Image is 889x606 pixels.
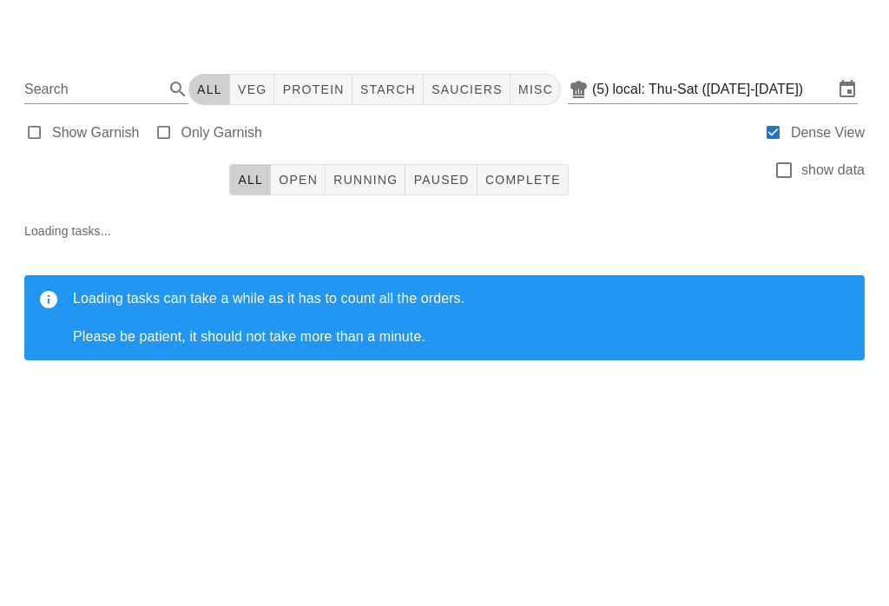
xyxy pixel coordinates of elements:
[274,75,352,106] button: protein
[484,174,561,188] span: Complete
[196,83,222,97] span: All
[801,162,865,180] label: show data
[510,75,561,106] button: misc
[278,174,318,188] span: Open
[230,75,275,106] button: veg
[271,165,326,196] button: Open
[359,83,416,97] span: starch
[791,125,865,142] label: Dense View
[326,165,405,196] button: Running
[412,174,469,188] span: Paused
[405,165,477,196] button: Paused
[352,75,424,106] button: starch
[237,83,267,97] span: veg
[73,290,851,347] div: Loading tasks can take a while as it has to count all the orders. Please be patient, it should no...
[229,165,271,196] button: All
[237,174,263,188] span: All
[181,125,262,142] label: Only Garnish
[424,75,510,106] button: sauciers
[188,75,230,106] button: All
[431,83,503,97] span: sauciers
[477,165,569,196] button: Complete
[333,174,398,188] span: Running
[281,83,344,97] span: protein
[10,208,879,389] div: Loading tasks...
[52,125,140,142] label: Show Garnish
[592,82,613,99] div: (5)
[517,83,553,97] span: misc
